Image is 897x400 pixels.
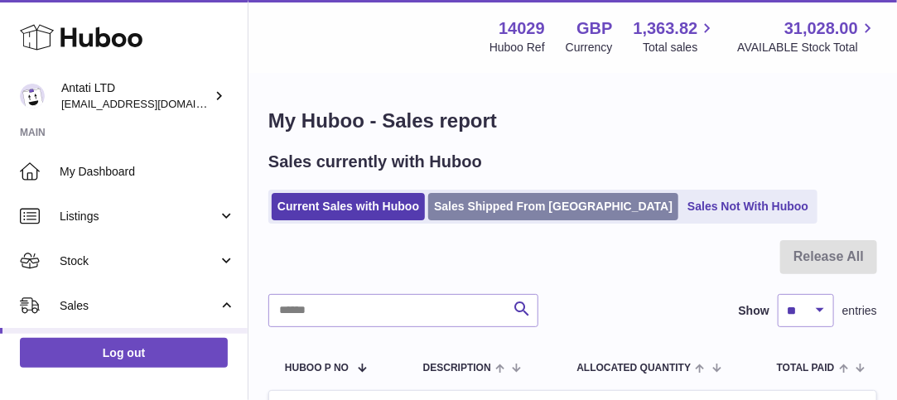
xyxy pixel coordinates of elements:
[634,17,698,40] span: 1,363.82
[20,84,45,108] img: internalAdmin-14029@internal.huboo.com
[428,193,678,220] a: Sales Shipped From [GEOGRAPHIC_DATA]
[61,80,210,112] div: Antati LTD
[268,151,482,173] h2: Sales currently with Huboo
[268,108,877,134] h1: My Huboo - Sales report
[60,209,218,224] span: Listings
[576,17,612,40] strong: GBP
[784,17,858,40] span: 31,028.00
[285,363,349,373] span: Huboo P no
[634,17,717,55] a: 1,363.82 Total sales
[20,338,228,368] a: Log out
[60,298,218,314] span: Sales
[272,193,425,220] a: Current Sales with Huboo
[643,40,716,55] span: Total sales
[60,164,235,180] span: My Dashboard
[489,40,545,55] div: Huboo Ref
[499,17,545,40] strong: 14029
[423,363,491,373] span: Description
[739,303,769,319] label: Show
[60,253,218,269] span: Stock
[566,40,613,55] div: Currency
[682,193,814,220] a: Sales Not With Huboo
[737,17,877,55] a: 31,028.00 AVAILABLE Stock Total
[777,363,835,373] span: Total paid
[576,363,691,373] span: ALLOCATED Quantity
[737,40,877,55] span: AVAILABLE Stock Total
[61,97,244,110] span: [EMAIL_ADDRESS][DOMAIN_NAME]
[842,303,877,319] span: entries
